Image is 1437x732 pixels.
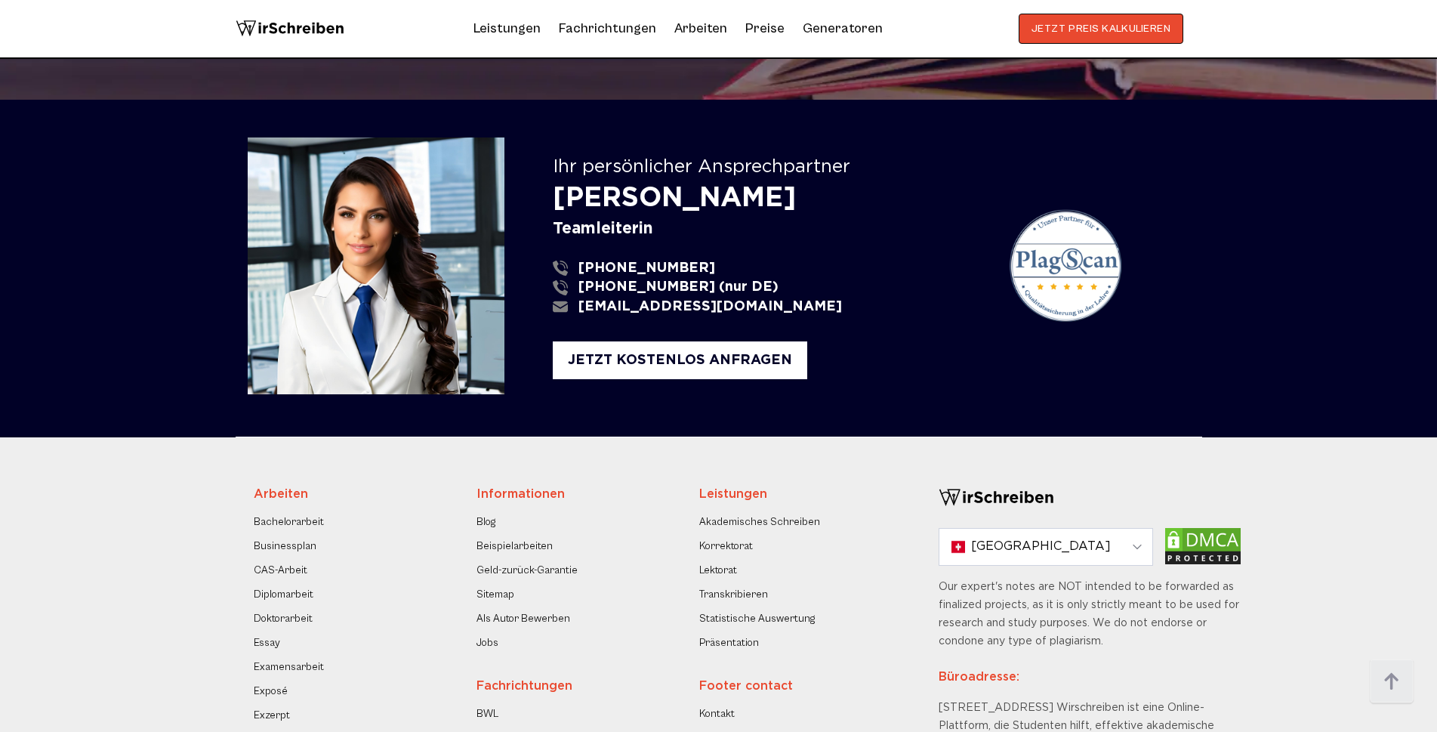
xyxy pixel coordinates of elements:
a: Examensarbeit [254,658,324,676]
a: Akademisches Schreiben [699,513,820,531]
a: Exzerpt [254,706,290,724]
img: logo-footer [939,486,1054,510]
a: Blog [476,513,495,531]
a: Geld-zurück-Garantie [476,561,578,579]
a: Korrektorat [699,537,753,555]
a: [PHONE_NUMBER] [553,261,979,276]
a: Businessplan [254,537,316,555]
span: [PHONE_NUMBER] [578,261,715,276]
img: phone [553,280,568,295]
a: [PHONE_NUMBER] (nur DE) [553,280,979,295]
a: Lektorat [699,561,737,579]
a: Arbeiten [674,17,727,41]
a: Leistungen [473,17,541,41]
div: Footer contact [699,678,908,696]
a: Preise [745,20,785,36]
span: [GEOGRAPHIC_DATA] [971,538,1111,556]
div: Informationen [476,486,686,504]
a: Statistische Auswertung [699,610,815,628]
img: dmca [1165,528,1241,564]
div: [PERSON_NAME] [553,184,994,215]
a: Transkribieren [699,585,768,604]
a: Jobs [476,634,498,652]
a: [EMAIL_ADDRESS][DOMAIN_NAME] [553,299,979,315]
div: Arbeiten [254,486,463,504]
img: button top [1369,659,1414,705]
a: Beispielarbeiten [476,537,553,555]
span: [EMAIL_ADDRESS][DOMAIN_NAME] [578,299,842,315]
a: Doktorarbeit [254,610,313,628]
a: BWL [476,705,498,723]
a: Sitemap [476,585,514,604]
img: email [553,299,568,314]
button: JETZT PREIS KALKULIEREN [1019,14,1184,44]
img: phone [553,261,568,276]
a: Als Autor Bewerben [476,610,570,628]
a: CAS-Arbeit [254,561,307,579]
a: Diplomarbeit [254,585,313,604]
span: [PHONE_NUMBER] (nur DE) [578,280,779,295]
a: Essay [254,634,280,652]
a: Exposé [254,682,288,700]
a: Fachrichtungen [559,17,656,41]
div: JETZT KOSTENLOS ANFRAGEN [553,341,807,380]
div: Fachrichtungen [476,678,686,696]
a: Kontakt [699,705,735,723]
div: Büroadresse: [939,650,1241,699]
div: Ihr persönlicher Ansprechpartner [553,157,994,178]
img: plagScan [1009,209,1122,323]
img: Mathilda Sussman [248,137,504,394]
a: Bachelorarbeit [254,513,324,531]
div: Leistungen [699,486,908,504]
a: Präsentation [699,634,759,652]
a: Generatoren [803,17,883,41]
div: Teamleiterin [553,220,994,238]
img: logo wirschreiben [236,14,344,44]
